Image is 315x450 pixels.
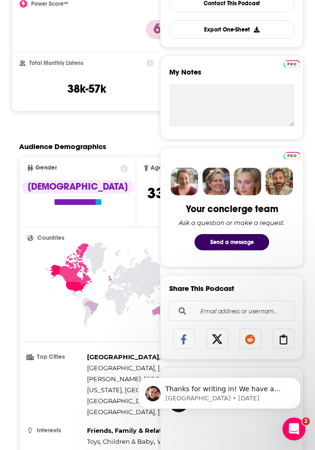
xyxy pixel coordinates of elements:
[147,184,181,203] span: 33 yo
[87,436,155,447] span: ,
[273,329,295,349] a: Copy Link
[169,284,234,293] h3: Share This Podcast
[157,438,186,445] span: Wedding
[87,396,227,407] span: ,
[169,20,294,39] button: Export One-Sheet
[124,357,315,424] iframe: Intercom notifications message
[87,386,193,394] span: [US_STATE], [GEOGRAPHIC_DATA]
[27,428,83,434] h3: Interests
[35,165,57,171] span: Gender
[265,168,293,195] img: Jon Profile
[87,374,213,385] span: ,
[206,329,228,349] a: Share on X/Twitter
[87,425,191,436] span: ,
[157,436,188,447] span: ,
[87,427,190,434] span: Friends, Family & Relationships
[283,60,300,68] img: Podchaser Pro
[302,418,310,425] span: 2
[29,60,83,66] h2: Total Monthly Listens
[151,165,163,171] span: Age
[27,354,83,360] h3: Top Cities
[87,385,194,396] span: ,
[239,329,261,349] a: Share on Reddit
[87,375,212,383] span: [PERSON_NAME], [GEOGRAPHIC_DATA]
[283,150,300,160] a: Pro website
[87,352,236,363] span: ,
[202,168,230,195] img: Barbara Profile
[146,20,177,39] p: 63
[87,353,235,361] span: [GEOGRAPHIC_DATA], [GEOGRAPHIC_DATA]
[283,59,300,68] a: Pro website
[87,363,227,374] span: ,
[186,203,278,215] div: Your concierge team
[42,28,159,83] span: Thanks for writing in! We have a video that can show you how to build and export a list: Podchase...
[179,219,285,226] div: Ask a question or make a request.
[31,0,68,7] h2: Power Score™
[87,397,226,405] span: [GEOGRAPHIC_DATA], [GEOGRAPHIC_DATA]
[169,67,294,84] label: My Notes
[67,82,106,96] h3: 38k-57k
[169,300,294,321] div: Search followers
[22,180,133,193] div: [DEMOGRAPHIC_DATA]
[177,301,286,321] input: Email address or username...
[283,152,300,160] img: Podchaser Pro
[282,418,305,440] iframe: Intercom live chat
[234,168,261,195] img: Jules Profile
[42,37,165,45] p: Message from Sydney, sent 3w ago
[195,234,269,250] button: Send a message
[19,142,106,151] h2: Audience Demographics
[173,329,195,349] a: Share on Facebook
[171,168,198,195] img: Sydney Profile
[87,364,226,372] span: [GEOGRAPHIC_DATA], [GEOGRAPHIC_DATA]
[87,438,153,445] span: Toys, Children & Baby
[87,408,226,416] span: [GEOGRAPHIC_DATA], [GEOGRAPHIC_DATA]
[37,235,65,241] span: Countries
